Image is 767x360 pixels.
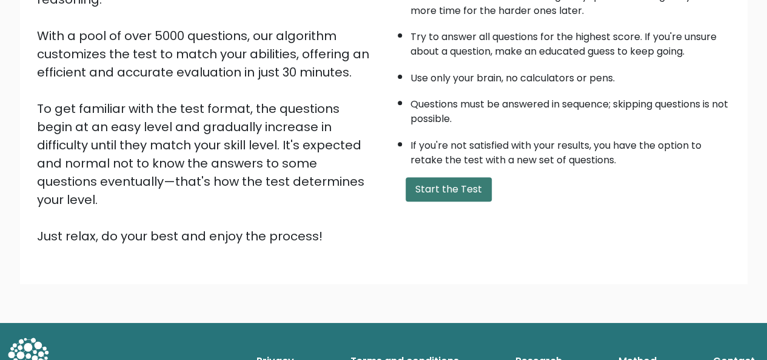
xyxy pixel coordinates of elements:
[410,65,731,86] li: Use only your brain, no calculators or pens.
[406,177,492,202] button: Start the Test
[410,24,731,59] li: Try to answer all questions for the highest score. If you're unsure about a question, make an edu...
[410,132,731,168] li: If you're not satisfied with your results, you have the option to retake the test with a new set ...
[410,91,731,126] li: Questions must be answered in sequence; skipping questions is not possible.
